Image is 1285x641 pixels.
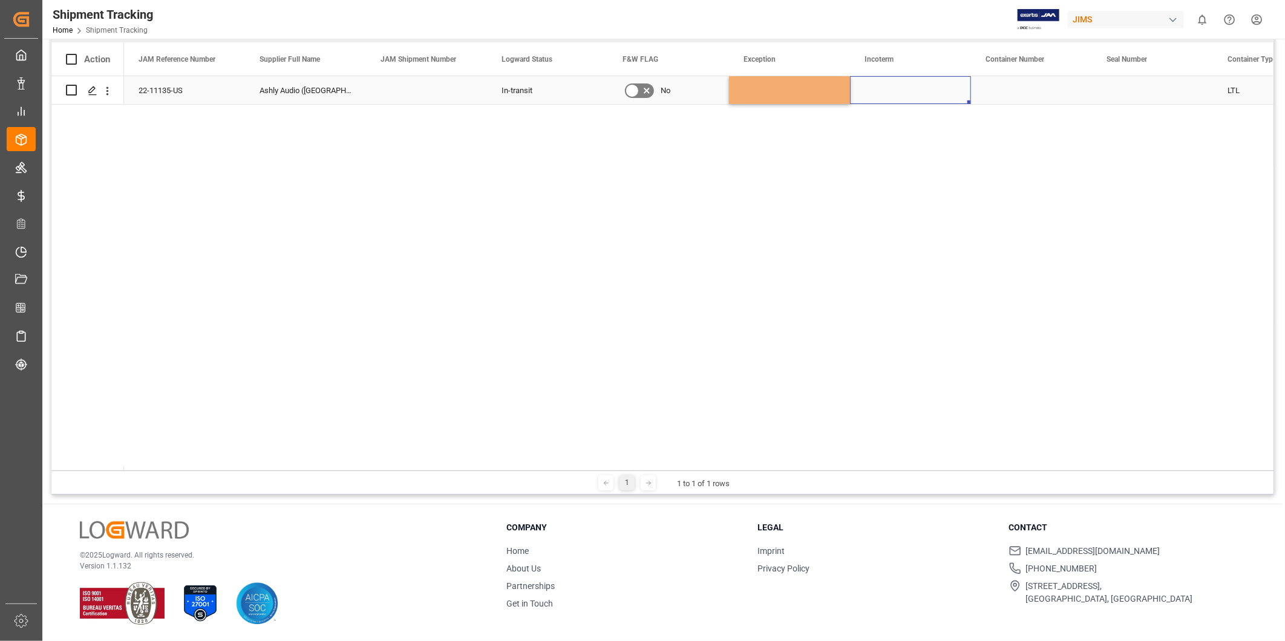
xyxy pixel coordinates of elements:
a: Partnerships [506,581,555,591]
span: Seal Number [1107,55,1147,63]
div: Ashly Audio ([GEOGRAPHIC_DATA], [GEOGRAPHIC_DATA]) [245,76,366,104]
a: About Us [506,564,541,573]
span: [EMAIL_ADDRESS][DOMAIN_NAME] [1026,545,1160,558]
a: Privacy Policy [757,564,809,573]
div: 1 [620,475,635,490]
a: Get in Touch [506,599,553,608]
button: JIMS [1068,8,1189,31]
p: © 2025 Logward. All rights reserved. [80,550,476,561]
span: JAM Reference Number [139,55,215,63]
a: Home [506,546,529,556]
h3: Company [506,521,742,534]
img: Exertis%20JAM%20-%20Email%20Logo.jpg_1722504956.jpg [1018,9,1059,30]
span: Supplier Full Name [260,55,320,63]
span: F&W FLAG [623,55,658,63]
span: Container Number [986,55,1044,63]
h3: Contact [1009,521,1245,534]
span: JAM Shipment Number [381,55,456,63]
span: Incoterm [865,55,894,63]
span: Exception [744,55,776,63]
img: Logward Logo [80,521,189,539]
div: 22-11135-US [124,76,245,104]
div: Shipment Tracking [53,5,153,24]
button: Help Center [1216,6,1243,33]
span: [STREET_ADDRESS], [GEOGRAPHIC_DATA], [GEOGRAPHIC_DATA] [1026,580,1193,605]
a: Home [53,26,73,34]
button: show 0 new notifications [1189,6,1216,33]
div: 1 to 1 of 1 rows [677,478,730,490]
div: JIMS [1068,11,1184,28]
a: Imprint [757,546,785,556]
h3: Legal [757,521,993,534]
span: Logward Status [502,55,552,63]
span: No [661,77,670,105]
div: In-transit [502,77,593,105]
span: [PHONE_NUMBER] [1026,562,1097,575]
img: AICPA SOC [236,582,278,625]
p: Version 1.1.132 [80,561,476,571]
span: Container Type [1228,55,1277,63]
div: Action [84,54,110,65]
img: ISO 9001 & ISO 14001 Certification [80,582,165,625]
img: ISO 27001 Certification [179,582,221,625]
div: Press SPACE to select this row. [51,76,124,105]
